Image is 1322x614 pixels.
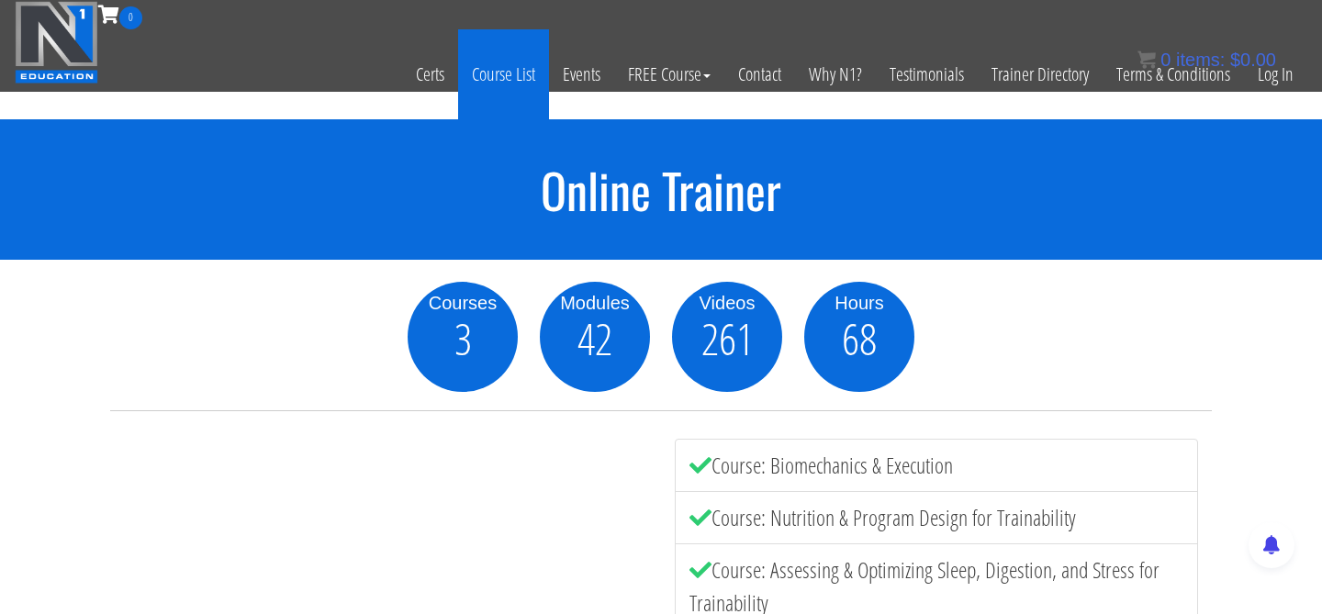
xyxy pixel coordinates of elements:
span: 0 [1160,50,1171,70]
span: 42 [577,317,612,361]
a: Contact [724,29,795,119]
a: Why N1? [795,29,876,119]
a: FREE Course [614,29,724,119]
div: Courses [408,289,518,317]
a: 0 [98,2,142,27]
a: Testimonials [876,29,978,119]
a: Events [549,29,614,119]
span: 3 [454,317,472,361]
span: 0 [119,6,142,29]
li: Course: Nutrition & Program Design for Trainability [675,491,1198,544]
li: Course: Biomechanics & Execution [675,439,1198,492]
a: Certs [402,29,458,119]
div: Modules [540,289,650,317]
a: Terms & Conditions [1103,29,1244,119]
span: items: [1176,50,1225,70]
bdi: 0.00 [1230,50,1276,70]
span: $ [1230,50,1240,70]
a: 0 items: $0.00 [1137,50,1276,70]
span: 261 [701,317,754,361]
span: 68 [842,317,877,361]
a: Log In [1244,29,1307,119]
a: Trainer Directory [978,29,1103,119]
img: icon11.png [1137,50,1156,69]
img: n1-education [15,1,98,84]
div: Videos [672,289,782,317]
div: Hours [804,289,914,317]
a: Course List [458,29,549,119]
